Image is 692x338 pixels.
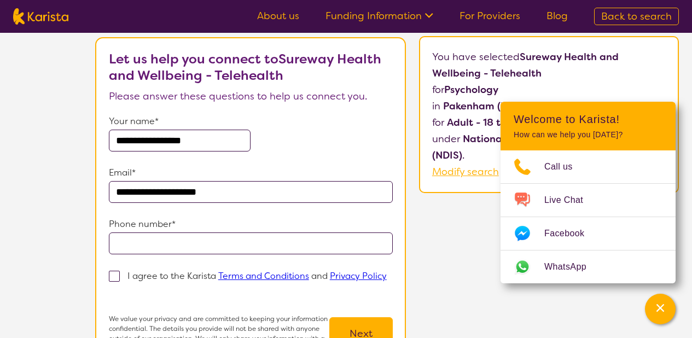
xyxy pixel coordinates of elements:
a: About us [257,9,299,22]
h2: About You [95,13,406,33]
p: for [432,81,666,98]
a: Funding Information [325,9,433,22]
div: Channel Menu [501,102,676,283]
p: Your name* [109,113,393,130]
a: Web link opens in a new tab. [501,250,676,283]
a: Terms and Conditions [218,270,309,282]
span: Facebook [544,225,597,242]
p: I agree to the Karista and [127,270,387,282]
p: Email* [109,165,393,181]
p: Phone number* [109,216,393,232]
ul: Choose channel [501,150,676,283]
b: Pakenham (3810) [443,100,527,113]
b: Let us help you connect to Sureway Health and Wellbeing - Telehealth [109,50,381,84]
span: WhatsApp [544,259,600,275]
span: Live Chat [544,192,596,208]
button: Channel Menu [645,294,676,324]
p: How can we help you [DATE]? [514,130,662,139]
span: Call us [544,159,586,175]
p: Please answer these questions to help us connect you. [109,88,393,104]
b: Adult - 18 to 64 [447,116,522,129]
p: You have selected [432,49,666,180]
p: under . [432,131,666,164]
b: Psychology [444,83,498,96]
img: Karista logo [13,8,68,25]
a: Privacy Policy [330,270,387,282]
p: in [432,98,666,114]
b: Sureway Health and Wellbeing - Telehealth [432,50,619,80]
a: For Providers [460,9,520,22]
h2: Welcome to Karista! [514,113,662,126]
a: Modify search [432,165,499,178]
span: Back to search [601,10,672,23]
p: for [432,114,666,131]
a: Back to search [594,8,679,25]
a: Blog [546,9,568,22]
